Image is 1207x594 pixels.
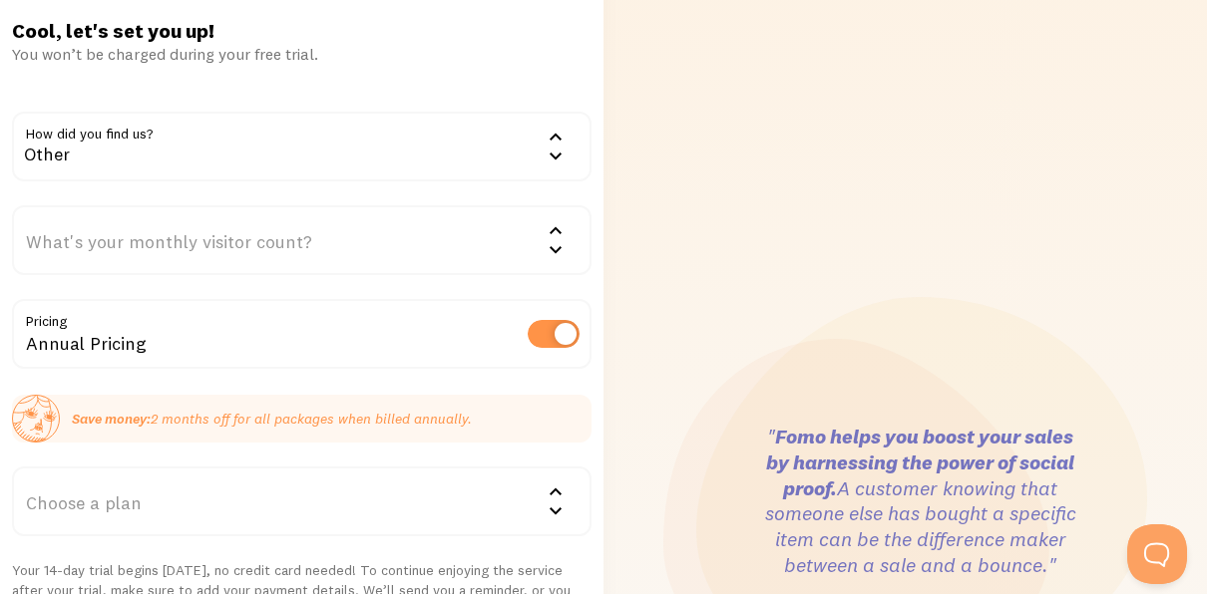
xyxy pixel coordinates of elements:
h3: " A customer knowing that someone else has bought a specific item can be the difference maker bet... [761,424,1080,577]
h1: Cool, let's set you up! [12,18,592,44]
div: You won’t be charged during your free trial. [12,44,592,64]
div: Other [12,112,592,181]
div: What's your monthly visitor count? [12,205,592,275]
iframe: Help Scout Beacon - Open [1127,524,1187,584]
strong: Save money: [72,410,151,428]
div: Choose a plan [12,466,592,536]
div: Annual Pricing [12,299,592,372]
p: 2 months off for all packages when billed annually. [72,409,472,429]
strong: Fomo helps you boost your sales by harnessing the power of social proof. [766,424,1074,499]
